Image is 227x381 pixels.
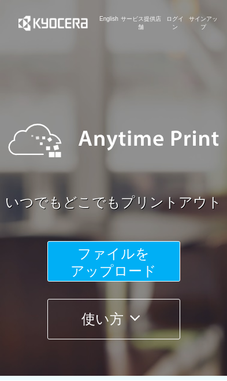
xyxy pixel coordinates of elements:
button: 使い方 [47,299,180,339]
button: ファイルを​​アップロード [47,241,180,282]
a: ログイン [163,15,186,32]
a: サービス提供店舗 [118,15,163,32]
a: サインアップ [186,15,220,32]
a: English [99,15,118,32]
span: ファイルを ​​アップロード [70,246,157,279]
